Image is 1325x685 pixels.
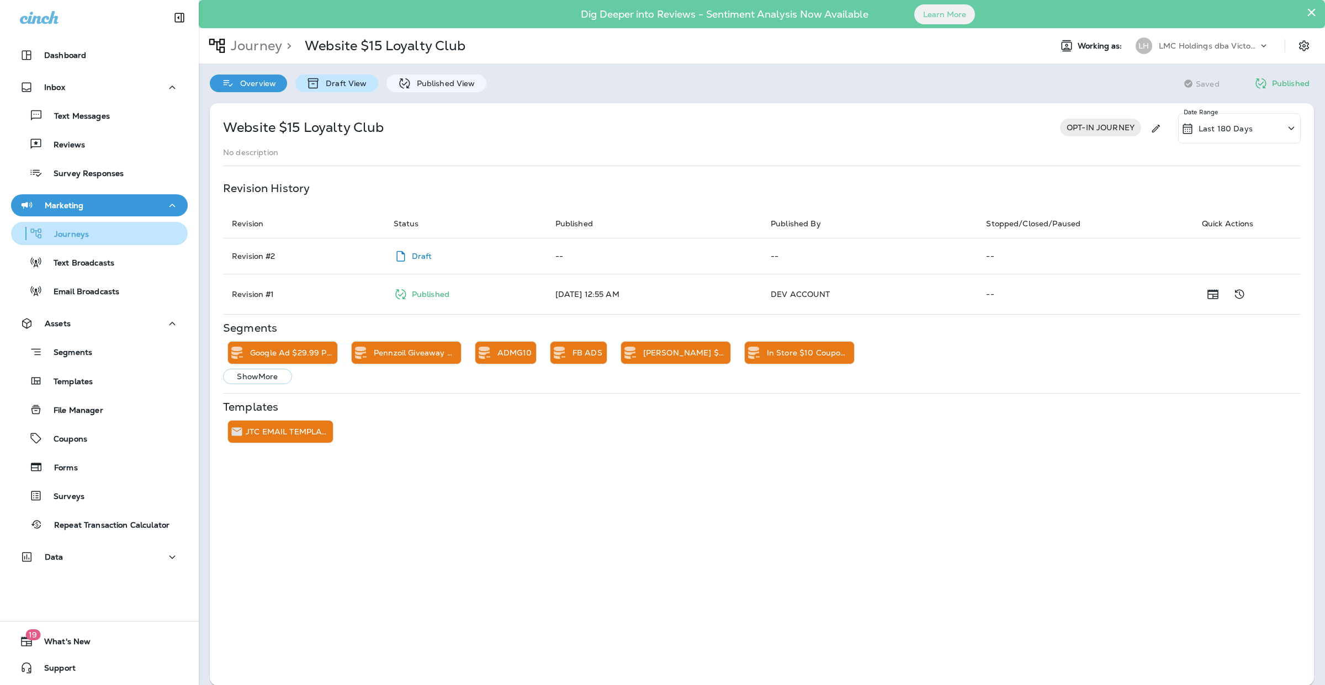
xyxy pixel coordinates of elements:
button: File Manager [11,398,188,421]
p: Published [412,290,449,299]
p: Pennzoil Giveaway Enrollment [374,348,457,357]
p: -- [986,252,1184,261]
p: Draft View [320,79,367,88]
p: Journey [226,38,282,54]
p: Templates [43,377,93,387]
button: Reviews [11,132,188,156]
span: Support [33,663,76,677]
div: Google Ad $29.99 Promo [250,342,337,364]
p: Dig Deeper into Reviews - Sentiment Analysis Now Available [549,13,900,16]
button: Forms [11,455,188,479]
p: Repeat Transaction Calculator [43,521,169,531]
span: OPT-IN JOURNEY [1060,123,1141,132]
button: Show Release Notes [1202,283,1224,305]
p: Surveys [43,492,84,502]
button: Templates [11,369,188,392]
p: Segments [43,348,92,359]
p: File Manager [43,406,103,416]
p: Templates [223,402,278,411]
button: Segments [11,340,188,364]
p: Text Broadcasts [43,258,114,269]
button: Assets [11,312,188,334]
div: Remove from Static Segment [352,342,369,364]
div: Remove from Static Segment [550,342,568,364]
p: Dashboard [44,51,86,60]
button: Learn More [914,4,975,24]
th: Revision [223,209,385,238]
div: Florence $10 Competitor Coupon [643,342,730,364]
p: Data [45,553,63,561]
button: Repeat Transaction Calculator [11,513,188,536]
p: > [282,38,291,54]
button: Text Broadcasts [11,251,188,274]
td: Revision # 1 [223,274,385,315]
p: Date Range [1184,108,1220,116]
th: Stopped/Closed/Paused [977,209,1192,238]
div: In Store $10 Coupon Requested [767,342,854,364]
p: Draft [412,252,432,261]
button: ShowMore [223,369,292,384]
p: Marketing [45,201,83,210]
button: Survey Responses [11,161,188,184]
td: DEV ACCOUNT [762,274,977,315]
button: 19What's New [11,630,188,652]
button: Settings [1294,36,1314,56]
p: Coupons [43,434,87,445]
div: JTC EMAIL TEMPLATE $15 [246,421,333,443]
th: Quick Actions [1193,209,1301,238]
p: FB ADS [573,348,602,357]
th: Published By [762,209,977,238]
p: Reviews [43,140,85,151]
p: Revision History [223,184,310,193]
p: No description [223,148,278,157]
p: JTC EMAIL TEMPLATE $15 [246,427,328,436]
span: What's New [33,637,91,650]
button: Show Change Log [1228,283,1250,305]
div: Pennzoil Giveaway Enrollment [374,342,461,364]
div: Remove from Static Segment [475,342,493,364]
div: Remove from Static Segment [228,342,246,364]
th: Status [385,209,547,238]
p: In Store $10 Coupon Requested [767,348,850,357]
button: Marketing [11,194,188,216]
button: Email Broadcasts [11,279,188,302]
p: -- [771,252,968,261]
div: Remove from Static Segment [745,342,762,364]
button: Dashboard [11,44,188,66]
p: Published [1272,79,1310,88]
div: Send Email [228,421,246,443]
p: Survey Responses [43,169,124,179]
button: Inbox [11,76,188,98]
button: Collapse Sidebar [164,7,195,29]
p: Google Ad $29.99 Promo [250,348,333,357]
button: Journeys [11,222,188,245]
p: Show More [237,372,278,381]
p: Assets [45,319,71,328]
th: Published [547,209,762,238]
p: Website $15 Loyalty Club [305,38,465,54]
p: Website $15 Loyalty Club [223,119,384,136]
p: -- [555,252,753,261]
span: Working as: [1078,41,1125,51]
p: Email Broadcasts [43,287,119,298]
span: 19 [25,629,40,640]
p: Inbox [44,83,65,92]
button: Text Messages [11,104,188,127]
p: [PERSON_NAME] $10 Competitor Coupon [643,348,726,357]
p: -- [986,290,1184,299]
p: Journeys [43,230,89,240]
button: Coupons [11,427,188,450]
div: LH [1136,38,1152,54]
p: Segments [223,323,277,332]
p: Overview [235,79,276,88]
span: Saved [1196,79,1220,88]
button: Close [1306,3,1317,21]
td: [DATE] 12:55 AM [547,274,762,315]
button: Surveys [11,484,188,507]
div: Edit [1146,113,1166,144]
p: Text Messages [43,111,110,122]
p: ADMG10 [497,348,532,357]
button: Data [11,546,188,568]
p: LMC Holdings dba Victory Lane Quick Oil Change [1159,41,1258,50]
